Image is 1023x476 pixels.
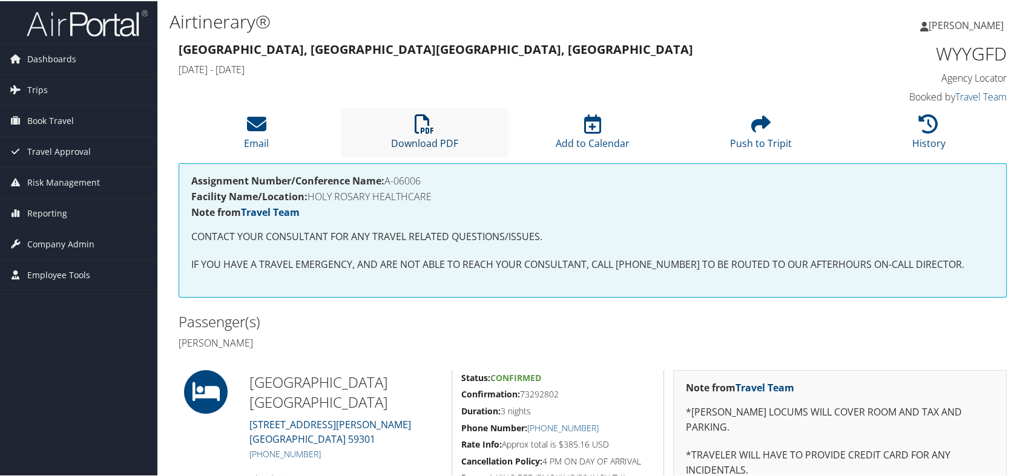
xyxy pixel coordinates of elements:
strong: Assignment Number/Conference Name: [191,173,384,186]
h2: Passenger(s) [179,310,584,331]
h5: 4 PM ON DAY OF ARRIVAL [461,454,654,466]
img: airportal-logo.png [27,8,148,36]
strong: Duration: [461,404,501,416]
h2: [GEOGRAPHIC_DATA] [GEOGRAPHIC_DATA] [249,371,442,411]
span: [PERSON_NAME] [929,18,1004,31]
h5: 3 nights [461,404,654,416]
strong: Phone Number: [461,421,527,432]
h4: A-06006 [191,175,994,184]
h1: WYYGFD [814,40,1007,65]
strong: Facility Name/Location: [191,189,308,202]
span: Company Admin [27,228,94,258]
a: [PHONE_NUMBER] [527,421,599,432]
a: [STREET_ADDRESS][PERSON_NAME][GEOGRAPHIC_DATA] 59301 [249,417,410,445]
p: CONTACT YOUR CONSULTANT FOR ANY TRAVEL RELATED QUESTIONS/ISSUES. [191,228,994,244]
strong: Cancellation Policy: [461,454,542,466]
h1: Airtinerary® [169,8,734,33]
a: Download PDF [391,120,458,149]
strong: Status: [461,371,490,382]
span: Dashboards [27,43,76,73]
h4: [PERSON_NAME] [179,335,584,348]
p: IF YOU HAVE A TRAVEL EMERGENCY, AND ARE NOT ABLE TO REACH YOUR CONSULTANT, CALL [PHONE_NUMBER] TO... [191,256,994,272]
h4: Booked by [814,89,1007,102]
a: [PERSON_NAME] [920,6,1016,42]
span: Travel Approval [27,135,91,166]
strong: Note from [191,204,300,218]
span: Confirmed [490,371,541,382]
span: Book Travel [27,105,74,135]
p: *[PERSON_NAME] LOCUMS WILL COVER ROOM AND TAX AND PARKING. [686,403,995,434]
a: [PHONE_NUMBER] [249,447,320,458]
a: Travel Team [241,204,300,218]
strong: Note from [686,380,794,393]
a: Travel Team [735,380,794,393]
h4: Agency Locator [814,70,1007,83]
span: Reporting [27,197,67,227]
a: Add to Calendar [556,120,630,149]
strong: Confirmation: [461,387,520,399]
a: History [912,120,946,149]
span: Employee Tools [27,259,90,289]
a: Push to Tripit [730,120,792,149]
h4: [DATE] - [DATE] [179,62,795,75]
span: Trips [27,74,48,104]
strong: [GEOGRAPHIC_DATA], [GEOGRAPHIC_DATA] [GEOGRAPHIC_DATA], [GEOGRAPHIC_DATA] [179,40,693,56]
h5: Approx total is $385.16 USD [461,437,654,449]
strong: Rate Info: [461,437,502,449]
a: Travel Team [955,89,1007,102]
a: Email [244,120,269,149]
h4: HOLY ROSARY HEALTHCARE [191,191,994,200]
h5: 73292802 [461,387,654,399]
span: Risk Management [27,166,100,197]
